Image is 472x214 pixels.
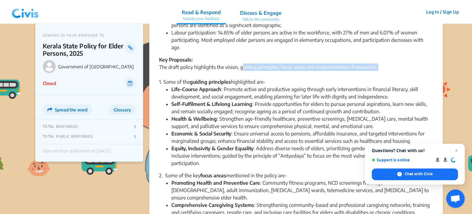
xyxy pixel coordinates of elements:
button: Glossary [109,104,136,115]
p: TOTAL RESPONSES [43,124,78,129]
p: SENDING IN YOUR RESPONSE TO [43,33,136,37]
strong: guiding principles [190,79,231,85]
strong: Life-Course Approach [171,86,221,92]
button: Spread the word [43,104,92,115]
strong: Economic & Social Security [171,131,231,137]
span: Questions? Chat with us! [372,148,458,153]
div: 2. Some of the key mentioned in the policy are- [159,172,433,179]
strong: Equity, Inclusivity & Gender Equality [171,145,254,151]
strong: Self-Fulfilment & Lifelong Learning [171,101,252,107]
span: Spread the word [55,107,87,112]
p: Submit your feedback [182,16,221,22]
span: Glossary [114,107,131,112]
span: Close chat [453,147,460,154]
p: TOTAL PUBLIC RESPONSES [43,134,93,139]
p: Talk to the community [240,17,281,22]
img: navlogo.png [9,3,41,21]
button: Log In / Sign Up [422,7,463,17]
strong: Comprehensive Caregiving Systems [171,202,254,208]
strong: focus areas [200,172,226,179]
p: Kerala State Policy for Elder Persons, 2025 [43,42,125,57]
span: Support is online [372,158,431,162]
p: Discuss & Engage [240,9,281,17]
li: : Strengthen age-friendly healthcare, preventive screenings, [MEDICAL_DATA] care, mental health s... [171,115,433,130]
li: : Provide opportunities for elders to pursue personal aspirations, learn new skills, and remain s... [171,100,433,115]
p: 1 [134,124,136,129]
strong: Promoting Health and Preventive Care [171,180,260,186]
li: : Community fitness programs, NCD screenings from age [DEMOGRAPHIC_DATA], adult immunization, [ME... [171,179,433,201]
p: Government of [GEOGRAPHIC_DATA] [58,64,136,69]
li: : Ensure universal access to pensions, affordable insurance, and targeted interventions for margi... [171,130,433,145]
li: : Promote active and productive ageing through early interventions in financial literacy, skill d... [171,86,433,100]
div: Open chat [446,189,465,208]
div: The draft policy highlights the vision, guiding principles, focus areas and implementation framew... [159,56,433,86]
p: Closed [43,80,56,87]
li: Labour participation: 14.85% of older persons are active in the workforce, with 27% of men and 6.... [171,29,433,51]
li: : Address diverse needs of elders, prioritizing gender-sensitive and disability-inclusive interve... [171,145,433,167]
p: Read & Respond [182,9,221,16]
strong: Health & Wellbeing [171,116,217,122]
strong: Key Proposals: [159,57,193,63]
div: Consultation published on [DATE] [43,149,111,157]
img: Government of Kerala logo [43,60,56,73]
p: 1 [134,134,136,139]
span: Chat with Civis [405,171,433,177]
div: Chat with Civis [372,168,458,180]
